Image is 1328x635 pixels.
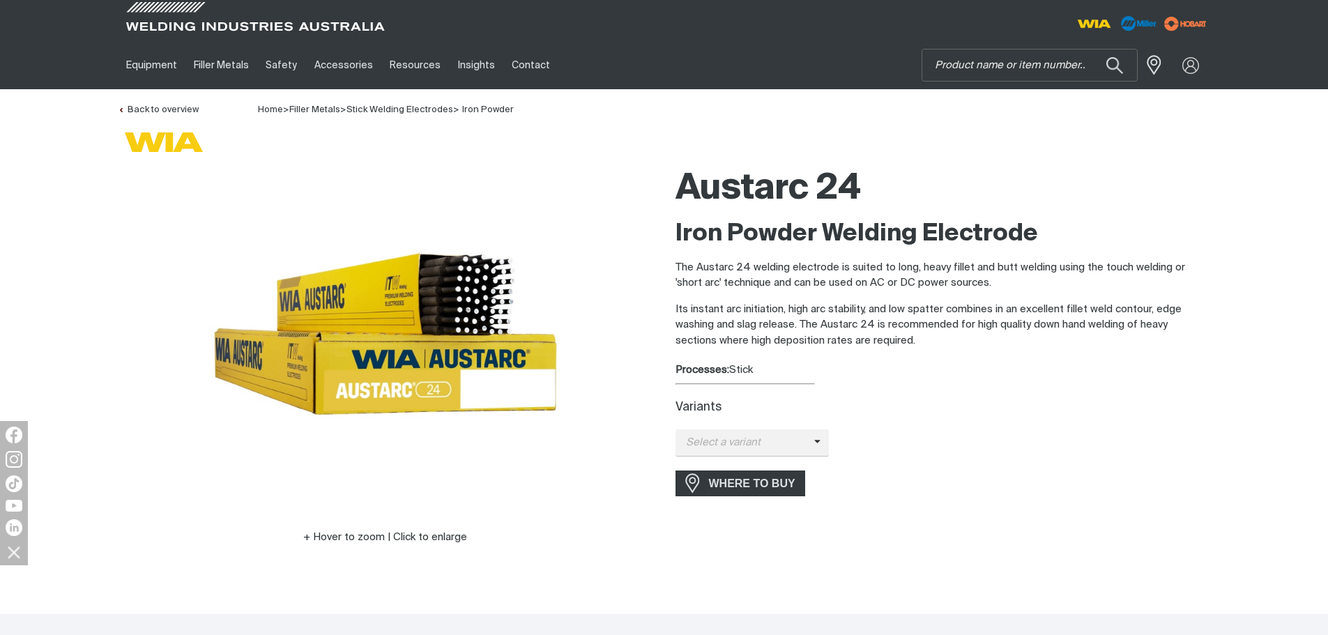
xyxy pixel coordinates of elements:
[295,529,475,546] button: Hover to zoom | Click to enlarge
[676,401,722,413] label: Variants
[676,362,1211,378] div: Stick
[185,41,257,89] a: Filler Metals
[257,41,305,89] a: Safety
[381,41,449,89] a: Resources
[676,365,729,375] strong: Processes:
[6,500,22,512] img: YouTube
[453,105,459,114] span: >
[258,105,283,114] a: Home
[676,167,1211,212] h1: Austarc 24
[118,105,199,114] a: Back to overview
[340,105,346,114] span: >
[676,302,1211,349] p: Its instant arc initiation, high arc stability, and low spatter combines in an excellent fillet w...
[6,427,22,443] img: Facebook
[700,473,804,495] span: WHERE TO BUY
[676,219,1211,250] h2: Iron Powder Welding Electrode
[922,49,1137,81] input: Product name or item number...
[6,519,22,536] img: LinkedIn
[6,451,22,468] img: Instagram
[211,160,560,508] img: Austarc 24
[676,260,1211,291] p: The Austarc 24 welding electrode is suited to long, heavy fillet and butt welding using the touch...
[449,41,503,89] a: Insights
[2,540,26,564] img: hide socials
[462,105,514,114] a: Iron Powder
[118,41,185,89] a: Equipment
[118,41,938,89] nav: Main
[1160,13,1211,34] img: miller
[676,470,806,496] a: WHERE TO BUY
[1091,49,1138,82] button: Search products
[503,41,558,89] a: Contact
[6,475,22,492] img: TikTok
[676,435,814,451] span: Select a variant
[306,41,381,89] a: Accessories
[289,105,340,114] a: Filler Metals
[283,105,289,114] span: >
[346,105,453,114] a: Stick Welding Electrodes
